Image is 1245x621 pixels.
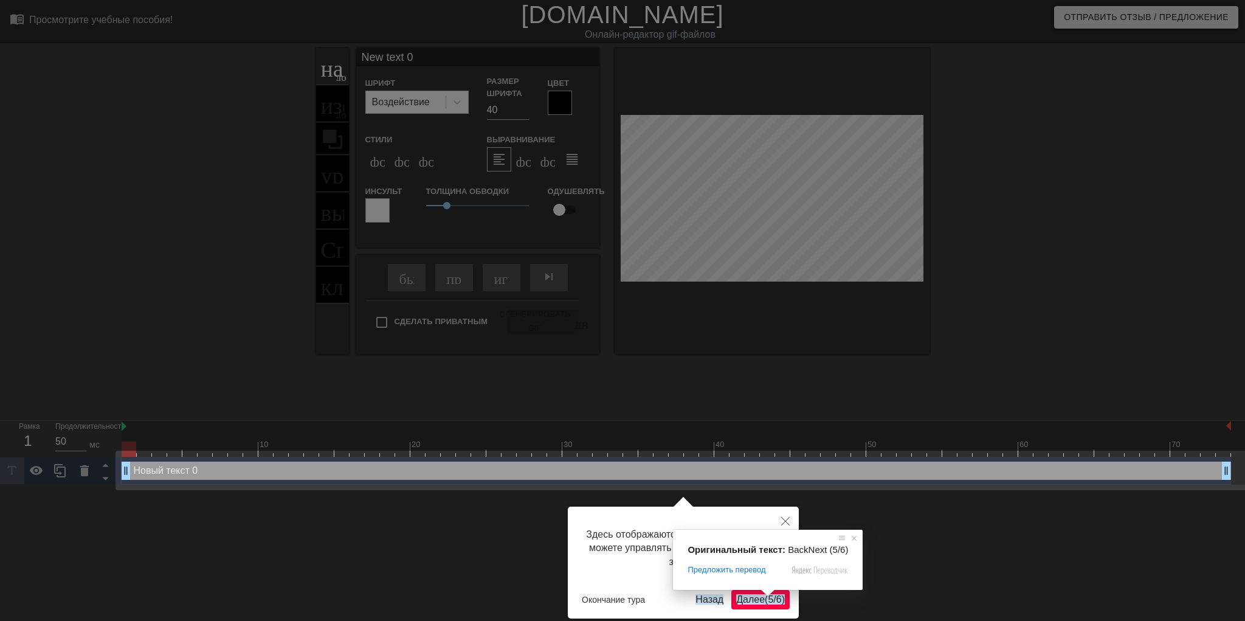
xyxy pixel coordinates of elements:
[586,529,739,539] ya-tr-span: Здесь отображаются новые слои.
[772,507,799,535] button: Закрыть
[736,594,765,605] ya-tr-span: Далее
[688,564,765,575] span: Предложить перевод
[577,591,650,609] button: Окончание тура
[695,594,723,605] ya-tr-span: Назад
[589,529,781,567] ya-tr-span: Здесь вы можете управлять временем выполнения задач.
[688,544,785,555] span: Оригинальный текст:
[765,594,768,605] ya-tr-span: (
[691,590,728,609] button: Назад
[768,594,773,605] ya-tr-span: 5
[582,595,645,605] ya-tr-span: Окончание тура
[773,594,776,605] ya-tr-span: /
[731,590,790,609] button: Далее
[776,594,782,605] ya-tr-span: 6
[788,544,848,555] span: BackNext (5/6)
[782,594,785,605] ya-tr-span: )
